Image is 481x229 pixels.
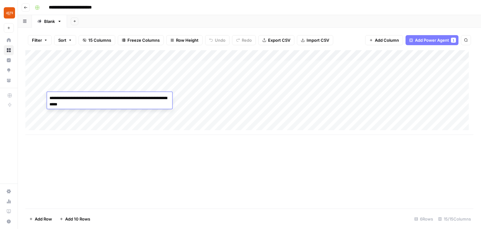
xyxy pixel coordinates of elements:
[406,35,458,45] button: Add Power Agent1
[4,196,14,206] a: Usage
[4,206,14,216] a: Learning Hub
[166,35,203,45] button: Row Height
[215,37,225,43] span: Undo
[58,37,66,43] span: Sort
[451,38,456,43] div: 1
[205,35,230,45] button: Undo
[307,37,329,43] span: Import CSV
[79,35,115,45] button: 15 Columns
[4,45,14,55] a: Browse
[4,7,15,19] img: LETS Logo
[118,35,164,45] button: Freeze Columns
[415,37,449,43] span: Add Power Agent
[4,55,14,65] a: Insights
[35,216,52,222] span: Add Row
[65,216,90,222] span: Add 10 Rows
[32,15,67,28] a: Blank
[242,37,252,43] span: Redo
[268,37,290,43] span: Export CSV
[28,35,52,45] button: Filter
[412,214,436,224] div: 6 Rows
[258,35,294,45] button: Export CSV
[375,37,399,43] span: Add Column
[232,35,256,45] button: Redo
[54,35,76,45] button: Sort
[453,38,454,43] span: 1
[32,37,42,43] span: Filter
[4,75,14,85] a: Your Data
[25,214,56,224] button: Add Row
[127,37,160,43] span: Freeze Columns
[297,35,333,45] button: Import CSV
[4,186,14,196] a: Settings
[4,35,14,45] a: Home
[4,216,14,226] button: Help + Support
[4,5,14,21] button: Workspace: LETS
[4,65,14,75] a: Opportunities
[44,18,55,24] div: Blank
[56,214,94,224] button: Add 10 Rows
[176,37,199,43] span: Row Height
[365,35,403,45] button: Add Column
[88,37,111,43] span: 15 Columns
[436,214,473,224] div: 15/15 Columns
